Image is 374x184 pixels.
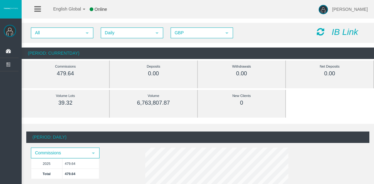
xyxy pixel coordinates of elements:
[212,92,271,99] div: New Clients
[85,31,90,36] span: select
[31,169,62,179] td: Total
[62,169,99,179] td: 479.64
[101,28,151,38] span: Daily
[124,70,183,77] div: 0.00
[36,63,95,70] div: Commissions
[36,70,95,77] div: 479.64
[62,158,99,169] td: 479.64
[124,92,183,99] div: Volume
[36,99,95,107] div: 39.32
[22,48,374,59] div: (Period: CurrentDay)
[124,63,183,70] div: Deposits
[155,31,159,36] span: select
[32,148,88,158] span: Commissions
[300,63,359,70] div: Net Deposits
[95,7,107,12] span: Online
[3,7,19,10] img: logo.svg
[319,5,328,14] img: user-image
[124,99,183,107] div: 6,763,807.87
[32,28,82,38] span: All
[212,70,271,77] div: 0.00
[300,70,359,77] div: 0.00
[317,27,324,36] i: Reload Dashboard
[91,151,96,156] span: select
[36,92,95,99] div: Volume Lots
[26,132,369,143] div: (Period: Daily)
[212,63,271,70] div: Withdrawals
[224,31,229,36] span: select
[332,7,368,12] span: [PERSON_NAME]
[332,27,358,37] i: IB Link
[171,28,221,38] span: GBP
[45,6,81,11] span: English Global
[31,158,62,169] td: 2025
[212,99,271,107] div: 0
